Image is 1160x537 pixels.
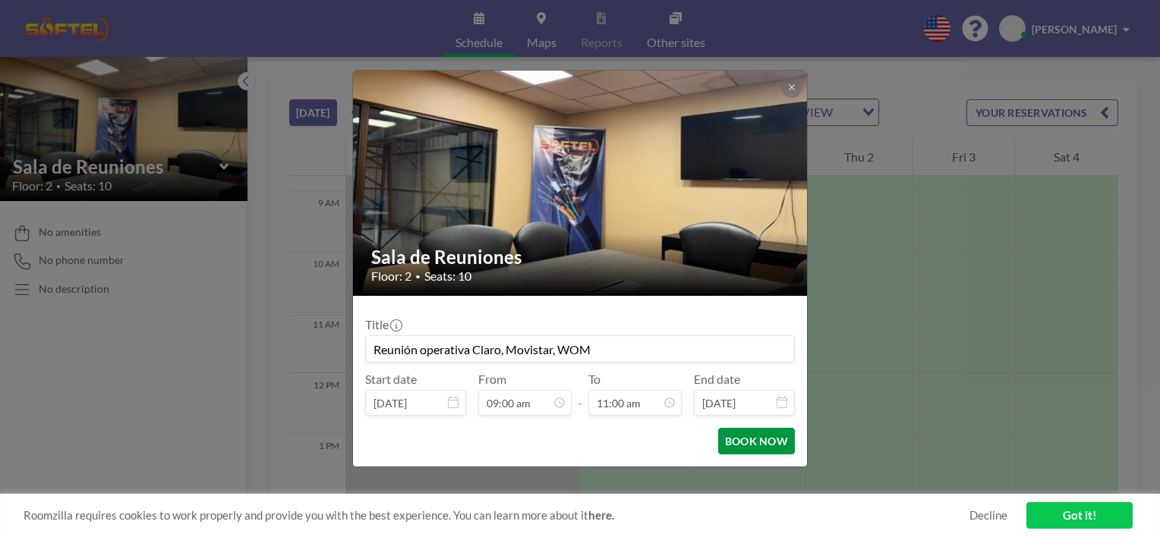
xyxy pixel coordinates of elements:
[578,377,582,410] span: -
[371,268,411,284] span: Floor: 2
[415,271,421,282] span: •
[366,336,794,362] input: mauricio's reservation
[969,508,1007,523] a: Decline
[371,246,790,268] h2: Sala de Reuniones
[694,372,740,387] label: End date
[424,268,471,284] span: Seats: 10
[365,372,417,387] label: Start date
[718,428,795,454] button: BOOK NOW
[588,372,600,387] label: To
[24,508,969,523] span: Roomzilla requires cookies to work properly and provide you with the best experience. You can lea...
[588,508,614,522] a: here.
[478,372,506,387] label: From
[353,12,809,353] img: 537.jpeg
[1026,502,1133,529] a: Got it!
[365,317,401,332] label: Title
